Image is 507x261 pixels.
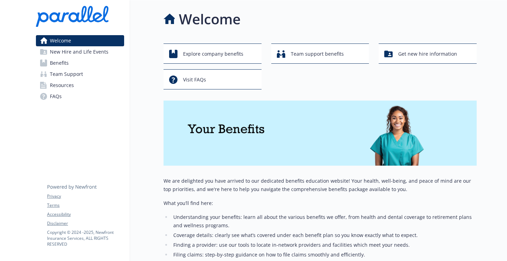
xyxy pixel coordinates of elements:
span: Team support benefits [291,47,344,61]
p: We are delighted you have arrived to our dedicated benefits education website! Your health, well-... [164,177,477,193]
span: Explore company benefits [183,47,243,61]
p: What you’ll find here: [164,199,477,207]
button: Get new hire information [379,43,477,64]
button: Team support benefits [271,43,369,64]
a: Team Support [36,69,124,80]
button: Visit FAQs [164,69,262,89]
span: Team Support [50,69,83,80]
span: Resources [50,80,74,91]
a: Terms [47,202,124,208]
a: Privacy [47,193,124,199]
p: Copyright © 2024 - 2025 , Newfront Insurance Services, ALL RIGHTS RESERVED [47,229,124,247]
h1: Welcome [179,9,241,30]
a: Resources [36,80,124,91]
a: New Hire and Life Events [36,46,124,57]
span: Get new hire information [398,47,457,61]
li: Understanding your benefits: learn all about the various benefits we offer, from health and denta... [171,213,477,230]
li: Coverage details: clearly see what’s covered under each benefit plan so you know exactly what to ... [171,231,477,239]
img: overview page banner [164,101,477,166]
a: Disclaimer [47,220,124,227]
li: Finding a provider: use our tools to locate in-network providers and facilities which meet your n... [171,241,477,249]
span: FAQs [50,91,62,102]
span: New Hire and Life Events [50,46,108,57]
a: FAQs [36,91,124,102]
span: Visit FAQs [183,73,206,86]
a: Welcome [36,35,124,46]
li: Filing claims: step-by-step guidance on how to file claims smoothly and efficiently. [171,251,477,259]
span: Welcome [50,35,71,46]
a: Benefits [36,57,124,69]
span: Benefits [50,57,69,69]
a: Accessibility [47,211,124,217]
button: Explore company benefits [164,43,262,64]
